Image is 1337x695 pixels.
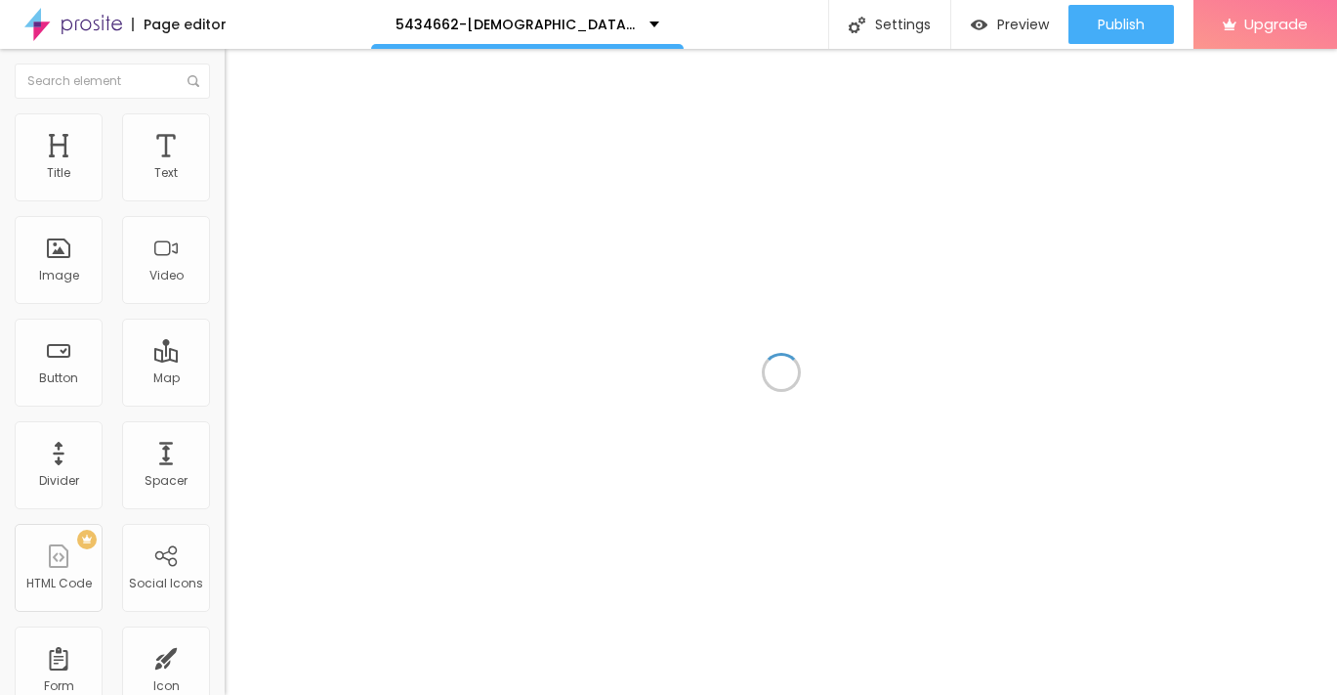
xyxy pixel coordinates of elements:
p: 5434662-[DEMOGRAPHIC_DATA] Charities of the [GEOGRAPHIC_DATA] [396,18,635,31]
div: Text [154,166,178,180]
div: Spacer [145,474,188,488]
div: Map [153,371,180,385]
div: Button [39,371,78,385]
div: Icon [153,679,180,693]
img: Icone [849,17,865,33]
span: Upgrade [1244,16,1308,32]
img: Icone [188,75,199,87]
button: Preview [951,5,1068,44]
div: Page editor [132,18,227,31]
div: Video [149,269,184,282]
span: Preview [997,17,1049,32]
div: Divider [39,474,79,488]
img: view-1.svg [971,17,987,33]
div: Title [47,166,70,180]
button: Publish [1068,5,1174,44]
span: Publish [1098,17,1145,32]
div: Social Icons [129,577,203,590]
div: Form [44,679,74,693]
input: Search element [15,64,210,99]
div: HTML Code [26,577,92,590]
div: Image [39,269,79,282]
